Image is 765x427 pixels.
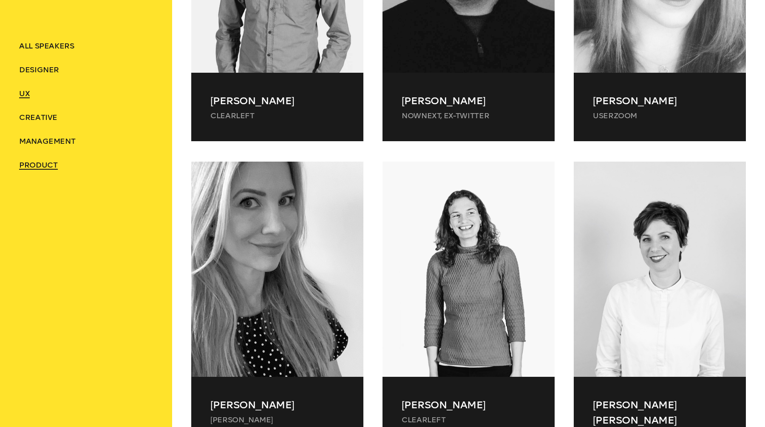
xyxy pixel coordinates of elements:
span: Designer [19,65,59,74]
p: [PERSON_NAME] [210,415,344,425]
p: [PERSON_NAME] [402,93,535,108]
span: ALL SPEAKERS [19,41,74,51]
p: [PERSON_NAME] [593,93,727,108]
p: [PERSON_NAME] [210,397,344,413]
p: [PERSON_NAME] [402,397,535,413]
span: Creative [19,113,57,122]
span: Management [19,137,75,146]
p: Clearleft [402,415,535,425]
p: NowNext, ex-Twitter [402,111,535,121]
p: Clearleft [210,111,344,121]
span: Product [19,160,58,170]
p: [PERSON_NAME] [210,93,344,108]
p: UserZoom [593,111,727,121]
span: UX [19,89,30,98]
